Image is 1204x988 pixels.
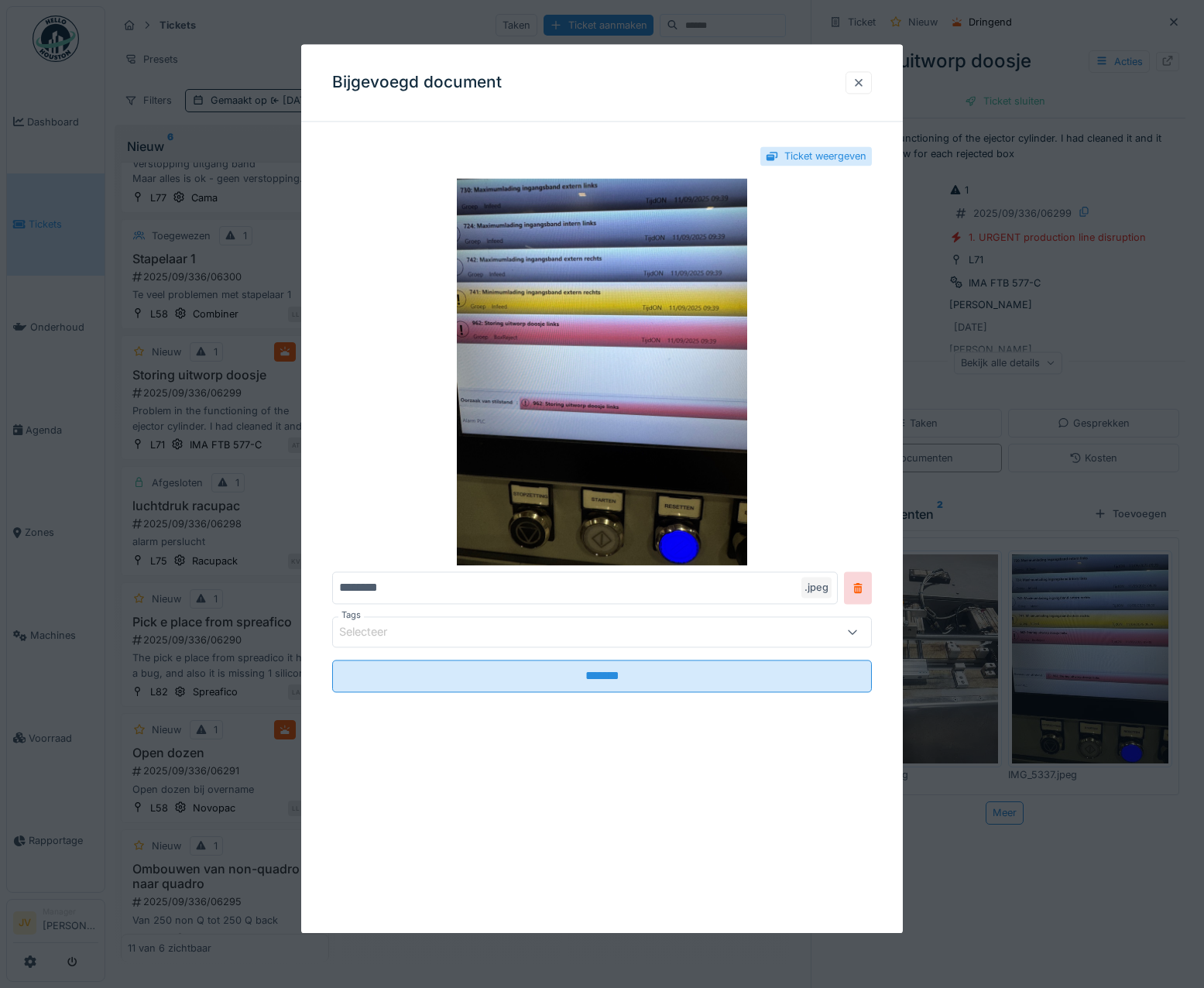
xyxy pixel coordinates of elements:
div: Ticket weergeven [784,149,866,163]
div: Selecteer [339,624,409,641]
div: .jpeg [801,578,832,599]
label: Tags [338,609,364,623]
h3: Bijgevoegd document [332,73,502,92]
img: 3265aa67-a2bc-42e5-ab95-3aa63174bbac-IMG_5337.jpeg [332,179,873,566]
